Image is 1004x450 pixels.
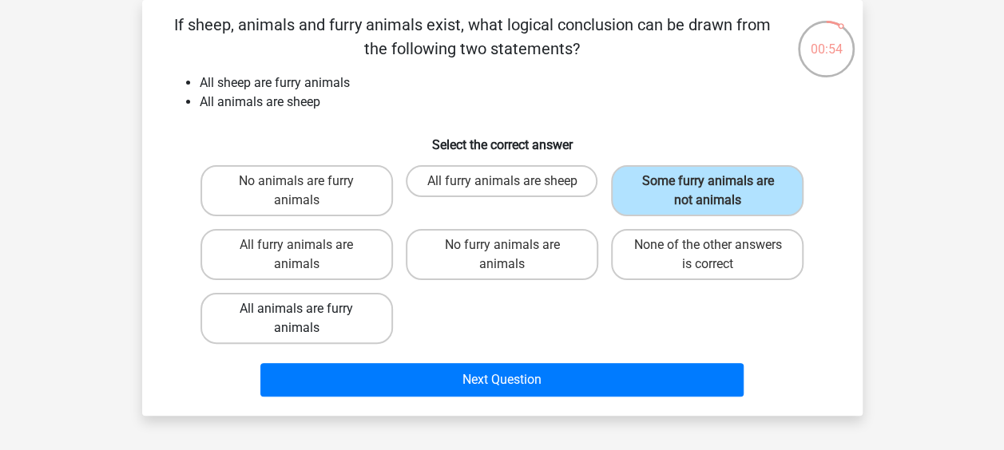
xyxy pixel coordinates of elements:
h6: Select the correct answer [168,124,837,152]
li: All animals are sheep [200,93,837,112]
label: No furry animals are animals [406,229,598,280]
label: All furry animals are animals [200,229,393,280]
label: All furry animals are sheep [406,165,597,197]
p: If sheep, animals and furry animals exist, what logical conclusion can be drawn from the followin... [168,13,777,61]
button: Next Question [260,363,744,397]
label: No animals are furry animals [200,165,393,216]
label: All animals are furry animals [200,293,393,344]
label: None of the other answers is correct [611,229,804,280]
label: Some furry animals are not animals [611,165,804,216]
div: 00:54 [796,19,856,59]
li: All sheep are furry animals [200,73,837,93]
